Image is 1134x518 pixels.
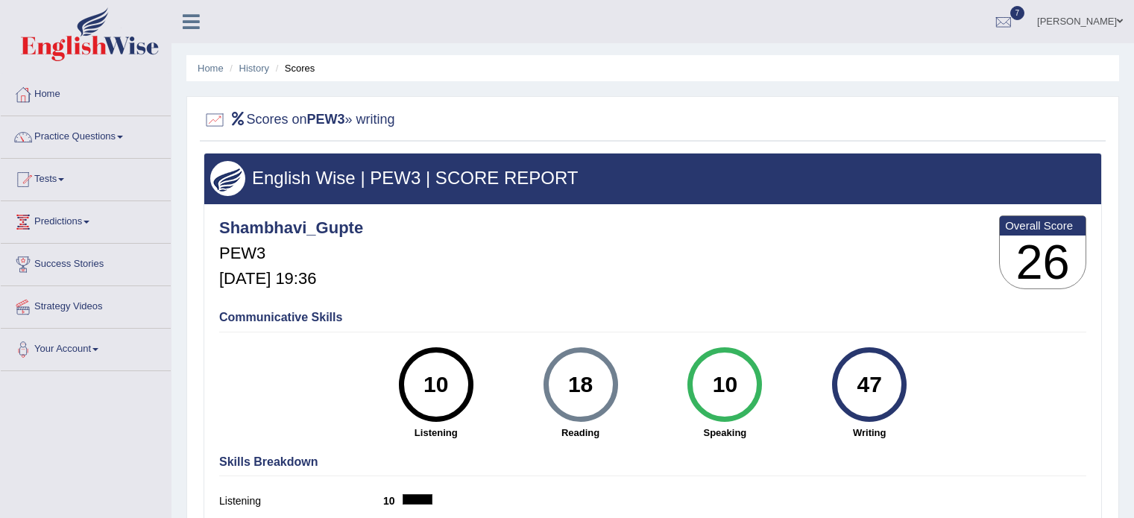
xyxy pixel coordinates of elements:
[1,159,171,196] a: Tests
[698,353,752,416] div: 10
[219,493,383,509] label: Listening
[1,116,171,154] a: Practice Questions
[272,61,315,75] li: Scores
[219,244,363,262] h5: PEW3
[1,286,171,323] a: Strategy Videos
[204,109,395,131] h2: Scores on » writing
[210,161,245,196] img: wings.png
[1,201,171,239] a: Predictions
[1,244,171,281] a: Success Stories
[409,353,463,416] div: 10
[307,112,345,127] b: PEW3
[383,495,403,507] b: 10
[219,311,1086,324] h4: Communicative Skills
[1010,6,1025,20] span: 7
[210,168,1095,188] h3: English Wise | PEW3 | SCORE REPORT
[804,426,934,440] strong: Writing
[371,426,501,440] strong: Listening
[660,426,790,440] strong: Speaking
[1005,219,1080,232] b: Overall Score
[198,63,224,74] a: Home
[219,219,363,237] h4: Shambhavi_Gupte
[219,455,1086,469] h4: Skills Breakdown
[842,353,897,416] div: 47
[1,329,171,366] a: Your Account
[516,426,646,440] strong: Reading
[1,74,171,111] a: Home
[1000,236,1086,289] h3: 26
[553,353,608,416] div: 18
[239,63,269,74] a: History
[219,270,363,288] h5: [DATE] 19:36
